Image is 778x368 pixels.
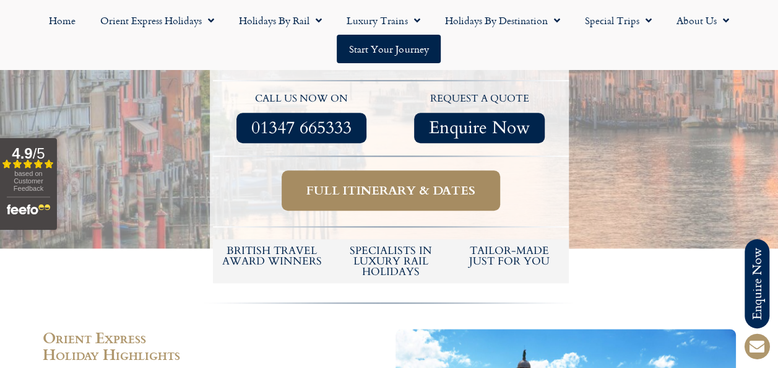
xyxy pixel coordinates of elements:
[282,170,500,211] a: Full itinerary & dates
[337,245,444,277] h6: Specialists in luxury rail holidays
[6,6,772,63] nav: Menu
[337,35,441,63] a: Start your Journey
[663,6,741,35] a: About Us
[572,6,663,35] a: Special Trips
[227,6,334,35] a: Holidays by Rail
[432,6,572,35] a: Holidays by Destination
[219,245,326,266] h5: British Travel Award winners
[334,6,432,35] a: Luxury Trains
[456,245,563,266] h5: tailor-made just for you
[37,6,88,35] a: Home
[414,113,545,143] a: Enquire Now
[88,6,227,35] a: Orient Express Holidays
[43,329,383,346] h2: Orient Express
[236,113,366,143] a: 01347 665333
[429,120,530,136] span: Enquire Now
[306,183,475,198] span: Full itinerary & dates
[251,120,352,136] span: 01347 665333
[219,91,385,107] p: call us now on
[43,346,383,362] h2: Holiday Highlights
[397,91,563,107] p: request a quote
